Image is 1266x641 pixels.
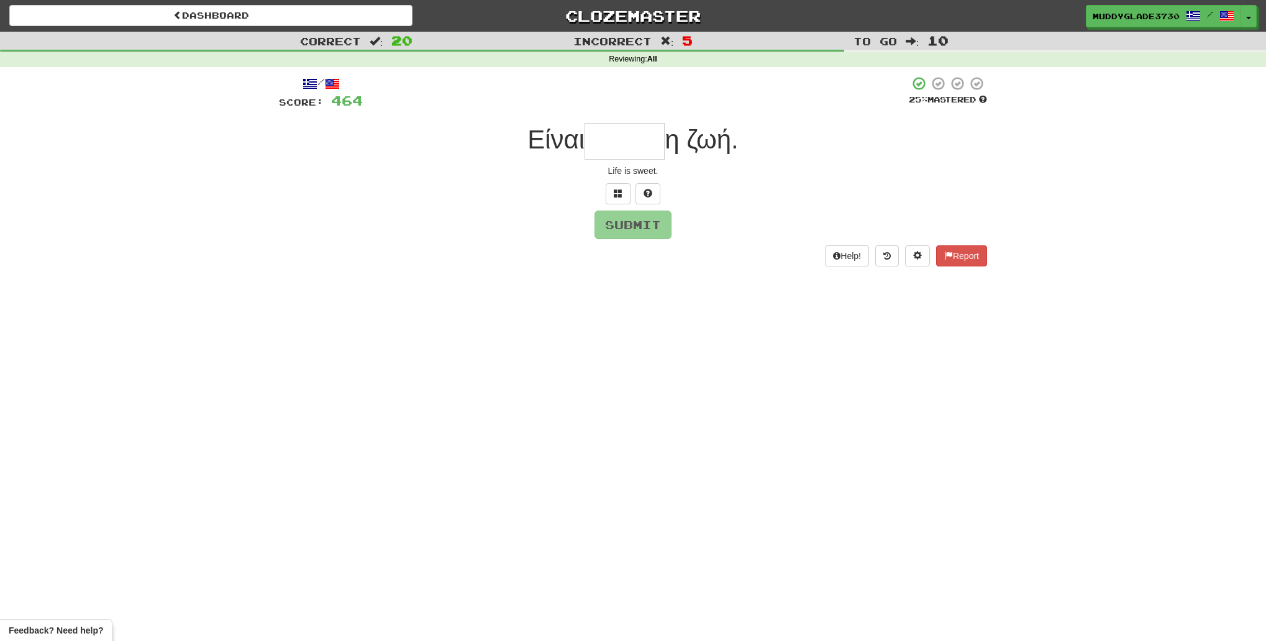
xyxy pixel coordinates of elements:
span: : [370,36,383,47]
span: η ζωή. [665,125,739,154]
span: Open feedback widget [9,624,103,637]
button: Submit [594,211,672,239]
button: Switch sentence to multiple choice alt+p [606,183,631,204]
button: Round history (alt+y) [875,245,899,266]
button: Report [936,245,987,266]
button: Help! [825,245,869,266]
span: 25 % [909,94,927,104]
div: Mastered [909,94,987,106]
span: MuddyGlade3730 [1093,11,1180,22]
span: / [1207,10,1213,19]
span: 5 [682,33,693,48]
div: / [279,76,363,91]
span: 20 [391,33,412,48]
span: Είναι [527,125,585,154]
div: Life is sweet. [279,165,987,177]
span: Correct [300,35,361,47]
button: Single letter hint - you only get 1 per sentence and score half the points! alt+h [635,183,660,204]
span: To go [854,35,897,47]
a: MuddyGlade3730 / [1086,5,1241,27]
span: 464 [331,93,363,108]
span: Score: [279,97,324,107]
a: Clozemaster [431,5,834,27]
strong: All [647,55,657,63]
span: Incorrect [573,35,652,47]
span: : [906,36,919,47]
a: Dashboard [9,5,412,26]
span: : [660,36,674,47]
span: 10 [927,33,949,48]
